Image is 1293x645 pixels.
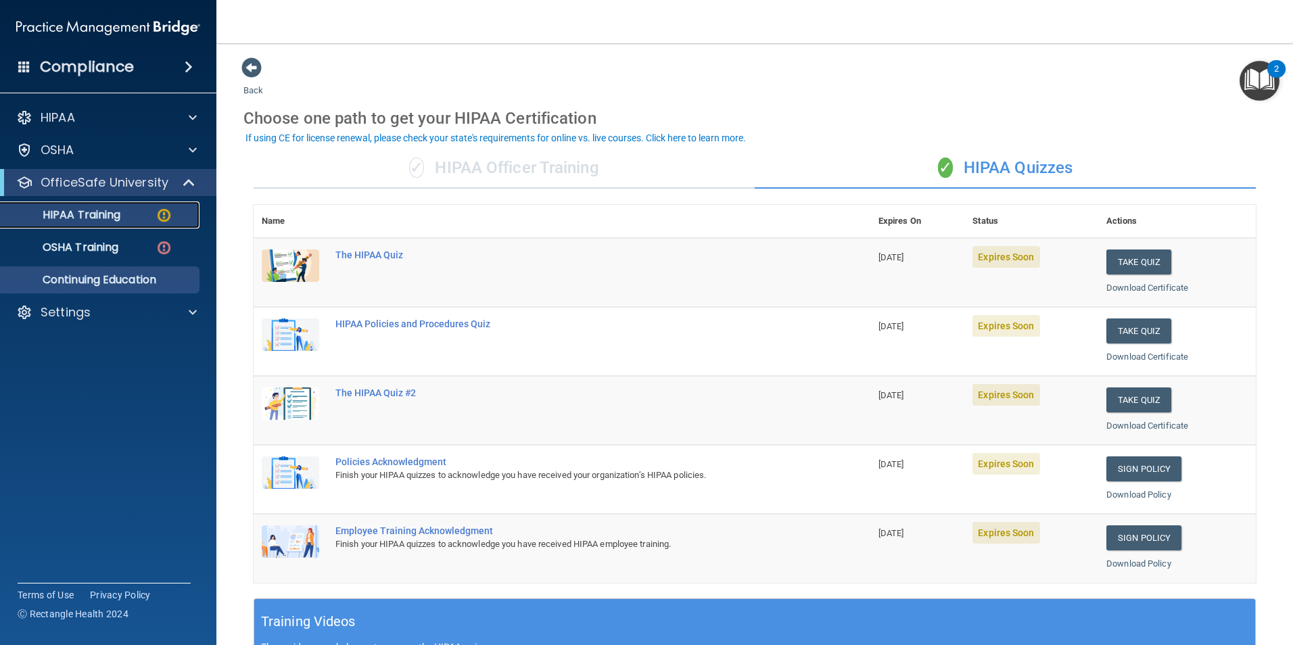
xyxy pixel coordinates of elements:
th: Status [964,205,1098,238]
th: Actions [1098,205,1256,238]
th: Name [254,205,327,238]
span: [DATE] [878,321,904,331]
span: Expires Soon [972,384,1039,406]
div: Finish your HIPAA quizzes to acknowledge you have received HIPAA employee training. [335,536,803,552]
p: Settings [41,304,91,320]
span: Expires Soon [972,315,1039,337]
button: Take Quiz [1106,249,1171,274]
span: [DATE] [878,459,904,469]
button: Take Quiz [1106,387,1171,412]
a: Download Certificate [1106,283,1188,293]
span: Expires Soon [972,246,1039,268]
span: Expires Soon [972,522,1039,544]
a: HIPAA [16,110,197,126]
p: OSHA [41,142,74,158]
p: HIPAA Training [9,208,120,222]
a: Download Certificate [1106,421,1188,431]
a: Terms of Use [18,588,74,602]
p: OSHA Training [9,241,118,254]
div: The HIPAA Quiz [335,249,803,260]
img: warning-circle.0cc9ac19.png [156,207,172,224]
div: If using CE for license renewal, please check your state's requirements for online vs. live cours... [245,133,746,143]
button: If using CE for license renewal, please check your state's requirements for online vs. live cours... [243,131,748,145]
img: danger-circle.6113f641.png [156,239,172,256]
p: Continuing Education [9,273,193,287]
p: HIPAA [41,110,75,126]
div: The HIPAA Quiz #2 [335,387,803,398]
div: HIPAA Policies and Procedures Quiz [335,318,803,329]
h4: Compliance [40,57,134,76]
span: ✓ [938,158,953,178]
a: Sign Policy [1106,525,1181,550]
div: HIPAA Quizzes [755,148,1256,189]
div: Choose one path to get your HIPAA Certification [243,99,1266,138]
div: Finish your HIPAA quizzes to acknowledge you have received your organization’s HIPAA policies. [335,467,803,483]
a: Back [243,69,263,95]
img: PMB logo [16,14,200,41]
h5: Training Videos [261,610,356,634]
button: Take Quiz [1106,318,1171,343]
a: OfficeSafe University [16,174,196,191]
span: [DATE] [878,390,904,400]
div: 2 [1274,69,1279,87]
div: HIPAA Officer Training [254,148,755,189]
span: [DATE] [878,252,904,262]
span: Expires Soon [972,453,1039,475]
a: OSHA [16,142,197,158]
a: Sign Policy [1106,456,1181,481]
p: OfficeSafe University [41,174,168,191]
a: Download Policy [1106,558,1171,569]
span: Ⓒ Rectangle Health 2024 [18,607,128,621]
th: Expires On [870,205,965,238]
a: Download Policy [1106,489,1171,500]
span: [DATE] [878,528,904,538]
button: Open Resource Center, 2 new notifications [1240,61,1279,101]
div: Employee Training Acknowledgment [335,525,803,536]
a: Download Certificate [1106,352,1188,362]
a: Settings [16,304,197,320]
div: Policies Acknowledgment [335,456,803,467]
span: ✓ [409,158,424,178]
a: Privacy Policy [90,588,151,602]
